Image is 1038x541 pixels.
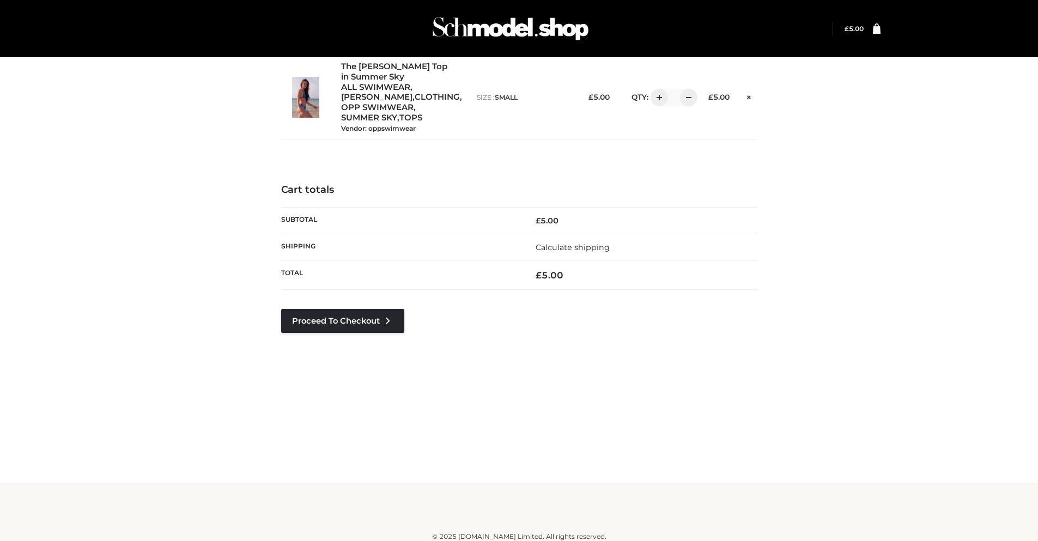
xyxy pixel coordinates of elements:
bdi: 5.00 [536,270,563,281]
a: ALL SWIMWEAR [341,82,410,93]
a: Calculate shipping [536,242,610,252]
span: SMALL [495,93,518,101]
a: Proceed to Checkout [281,309,404,333]
a: Remove this item [740,89,757,103]
a: SUMMER SKY [341,113,397,123]
span: £ [845,25,849,33]
a: OPP SWIMWEAR [341,102,414,113]
bdi: 5.00 [708,93,730,101]
bdi: 5.00 [536,216,559,226]
span: £ [536,216,541,226]
a: [PERSON_NAME] [341,92,412,102]
small: Vendor: oppswimwear [341,124,416,132]
th: Shipping [281,234,519,261]
span: £ [708,93,713,101]
bdi: 5.00 [588,93,610,101]
p: size : [477,93,570,102]
img: Schmodel Admin 964 [429,7,592,50]
th: Total [281,261,519,290]
div: , , , , , [341,62,466,133]
th: Subtotal [281,207,519,234]
div: QTY: [621,89,690,106]
span: £ [588,93,593,101]
a: CLOTHING [415,92,460,102]
a: £5.00 [845,25,864,33]
h4: Cart totals [281,184,757,196]
a: The [PERSON_NAME] Top in Summer Sky [341,62,453,82]
bdi: 5.00 [845,25,864,33]
a: TOPS [399,113,422,123]
span: £ [536,270,542,281]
